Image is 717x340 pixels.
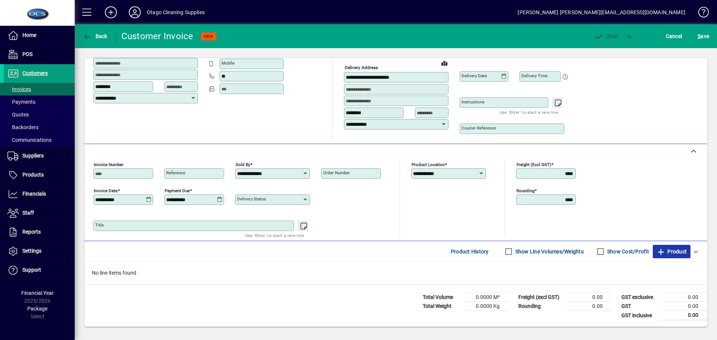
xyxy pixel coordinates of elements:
[590,29,622,43] button: Post
[121,30,193,42] div: Customer Invoice
[22,153,44,159] span: Suppliers
[607,33,611,39] span: P
[4,166,75,184] a: Products
[236,162,250,167] mat-label: Sold by
[518,6,685,18] div: [PERSON_NAME] [PERSON_NAME][EMAIL_ADDRESS][DOMAIN_NAME]
[412,162,445,167] mat-label: Product location
[4,121,75,134] a: Backorders
[166,170,185,175] mat-label: Reference
[448,245,492,258] button: Product History
[22,70,48,76] span: Customers
[323,170,350,175] mat-label: Order number
[22,248,41,254] span: Settings
[4,108,75,121] a: Quotes
[664,29,684,43] button: Cancel
[22,51,32,57] span: POS
[462,125,496,131] mat-label: Courier Reference
[4,261,75,280] a: Support
[693,1,708,26] a: Knowledge Base
[7,99,35,105] span: Payments
[94,162,124,167] mat-label: Invoice number
[165,188,190,193] mat-label: Payment due
[515,302,567,311] td: Rounding
[123,6,147,19] button: Profile
[696,29,711,43] button: Save
[4,185,75,203] a: Financials
[22,267,41,273] span: Support
[653,245,690,258] button: Product
[4,134,75,146] a: Communications
[4,147,75,165] a: Suppliers
[84,262,707,284] div: No line items found
[419,302,464,311] td: Total Weight
[237,196,266,202] mat-label: Delivery status
[147,6,205,18] div: Otago Cleaning Supplies
[245,231,304,240] mat-hint: Use 'Enter' to start a new line
[22,191,46,197] span: Financials
[606,248,649,255] label: Show Cost/Profit
[99,6,123,19] button: Add
[662,311,707,320] td: 0.00
[4,45,75,64] a: POS
[662,302,707,311] td: 0.00
[7,124,38,130] span: Backorders
[4,242,75,261] a: Settings
[7,112,29,118] span: Quotes
[22,229,41,235] span: Reports
[516,188,534,193] mat-label: Rounding
[618,302,662,311] td: GST
[75,29,116,43] app-page-header-button: Back
[515,293,567,302] td: Freight (excl GST)
[567,293,612,302] td: 0.00
[4,83,75,96] a: Invoices
[567,302,612,311] td: 0.00
[27,306,47,312] span: Package
[462,73,487,78] mat-label: Delivery date
[666,30,682,42] span: Cancel
[22,172,44,178] span: Products
[22,210,34,216] span: Staff
[698,33,701,39] span: S
[618,311,662,320] td: GST inclusive
[21,290,54,296] span: Financial Year
[4,223,75,241] a: Reports
[22,32,36,38] span: Home
[698,30,709,42] span: ave
[451,246,489,258] span: Product History
[662,293,707,302] td: 0.00
[204,34,213,39] span: NEW
[95,222,104,228] mat-label: Title
[419,293,464,302] td: Total Volume
[94,188,118,193] mat-label: Invoice date
[514,248,584,255] label: Show Line Volumes/Weights
[81,29,109,43] button: Back
[4,96,75,108] a: Payments
[618,293,662,302] td: GST exclusive
[594,33,618,39] span: ost
[438,57,450,69] a: View on map
[462,99,484,105] mat-label: Instructions
[516,162,551,167] mat-label: Freight (excl GST)
[221,60,235,66] mat-label: Mobile
[657,246,687,258] span: Product
[521,73,547,78] mat-label: Delivery time
[83,33,108,39] span: Back
[7,137,52,143] span: Communications
[464,302,509,311] td: 0.0000 Kg
[500,108,558,116] mat-hint: Use 'Enter' to start a new line
[4,204,75,222] a: Staff
[4,26,75,45] a: Home
[464,293,509,302] td: 0.0000 M³
[7,86,31,92] span: Invoices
